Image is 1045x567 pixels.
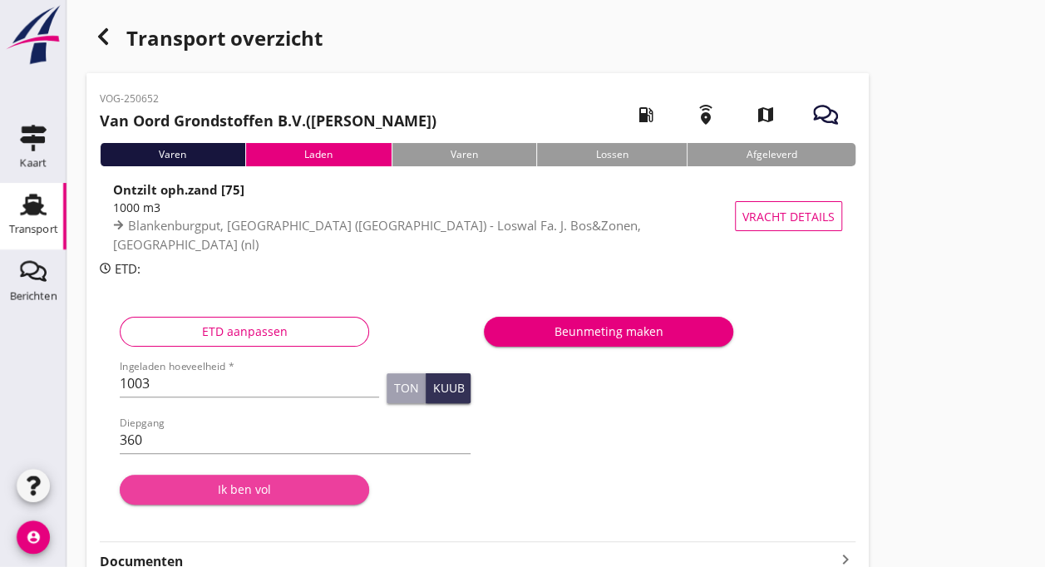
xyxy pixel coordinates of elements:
[100,110,436,132] h2: ([PERSON_NAME])
[9,224,58,234] div: Transport
[100,91,436,106] p: VOG-250652
[113,217,641,253] span: Blankenburgput, [GEOGRAPHIC_DATA] ([GEOGRAPHIC_DATA]) - Loswal Fa. J. Bos&Zonen, [GEOGRAPHIC_DATA...
[120,475,369,505] button: Ik ben vol
[742,208,835,225] span: Vracht details
[120,370,379,397] input: Ingeladen hoeveelheid *
[134,323,355,340] div: ETD aanpassen
[113,181,244,198] strong: Ontzilt oph.zand [75]
[115,260,140,277] span: ETD:
[3,4,63,66] img: logo-small.a267ee39.svg
[393,382,418,394] div: Ton
[245,143,392,166] div: Laden
[484,317,733,347] button: Beunmeting maken
[742,91,789,138] i: map
[387,373,426,403] button: Ton
[683,91,729,138] i: emergency_share
[687,143,855,166] div: Afgeleverd
[426,373,471,403] button: Kuub
[735,201,842,231] button: Vracht details
[20,157,47,168] div: Kaart
[497,323,720,340] div: Beunmeting maken
[536,143,687,166] div: Lossen
[86,20,869,60] div: Transport overzicht
[432,382,464,394] div: Kuub
[17,520,50,554] i: account_circle
[113,199,742,216] div: 1000 m3
[392,143,537,166] div: Varen
[100,143,245,166] div: Varen
[100,180,855,253] a: Ontzilt oph.zand [75]1000 m3Blankenburgput, [GEOGRAPHIC_DATA] ([GEOGRAPHIC_DATA]) - Loswal Fa. J....
[120,317,369,347] button: ETD aanpassen
[120,426,471,453] input: Diepgang
[133,481,356,498] div: Ik ben vol
[10,290,57,301] div: Berichten
[100,111,306,131] strong: Van Oord Grondstoffen B.V.
[623,91,669,138] i: local_gas_station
